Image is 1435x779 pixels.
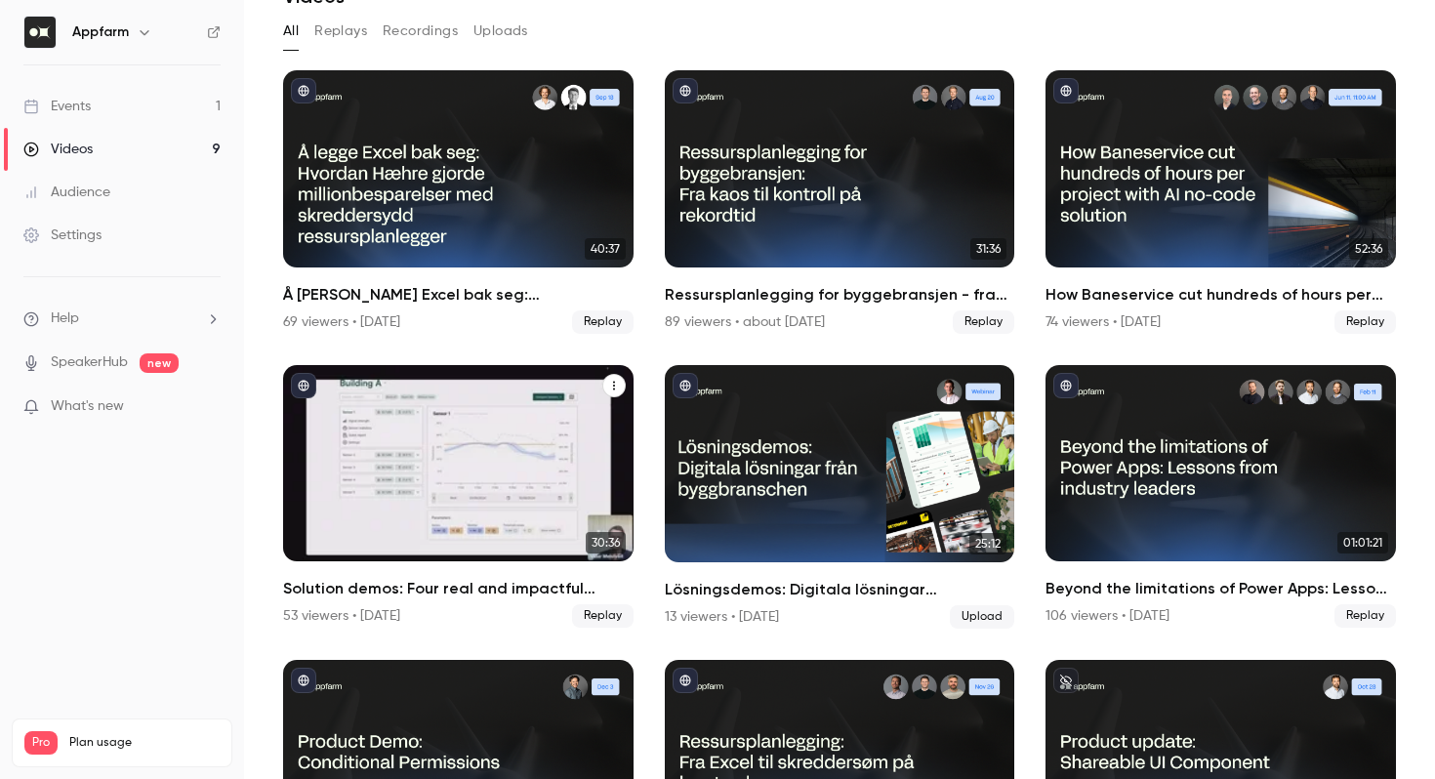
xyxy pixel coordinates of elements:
[665,607,779,627] div: 13 viewers • [DATE]
[665,365,1015,629] li: Lösningsdemos: Digitala lösningar från byggbranschen
[970,238,1006,260] span: 31:36
[283,577,634,600] h2: Solution demos: Four real and impactful business apps
[969,533,1006,554] span: 25:12
[665,365,1015,629] a: 25:12Lösningsdemos: Digitala lösningar [PERSON_NAME] byggbranschen13 viewers • [DATE]Upload
[283,283,634,307] h2: Å [PERSON_NAME] Excel bak seg: [PERSON_NAME] gjorde millionbesparelser med skreddersydd ressurspl...
[1349,238,1388,260] span: 52:36
[473,16,528,47] button: Uploads
[585,238,626,260] span: 40:37
[314,16,367,47] button: Replays
[23,140,93,159] div: Videos
[51,352,128,373] a: SpeakerHub
[1045,70,1396,334] a: 52:36How Baneservice cut hundreds of hours per project with AI no-code solution74 viewers • [DATE...
[1045,606,1169,626] div: 106 viewers • [DATE]
[283,365,634,629] a: 30:36Solution demos: Four real and impactful business apps53 viewers • [DATE]Replay
[283,312,400,332] div: 69 viewers • [DATE]
[140,353,179,373] span: new
[586,532,626,553] span: 30:36
[673,668,698,693] button: published
[1053,373,1079,398] button: published
[283,70,634,334] a: 40:37Å [PERSON_NAME] Excel bak seg: [PERSON_NAME] gjorde millionbesparelser med skreddersydd ress...
[24,17,56,48] img: Appfarm
[24,731,58,755] span: Pro
[1337,532,1388,553] span: 01:01:21
[23,183,110,202] div: Audience
[283,16,299,47] button: All
[291,78,316,103] button: published
[572,604,634,628] span: Replay
[1045,365,1396,629] a: 01:01:21Beyond the limitations of Power Apps: Lessons from industry leaders106 viewers • [DATE]Re...
[1053,78,1079,103] button: published
[23,308,221,329] li: help-dropdown-opener
[291,373,316,398] button: published
[51,308,79,329] span: Help
[197,398,221,416] iframe: Noticeable Trigger
[665,312,825,332] div: 89 viewers • about [DATE]
[72,22,129,42] h6: Appfarm
[572,310,634,334] span: Replay
[673,78,698,103] button: published
[51,396,124,417] span: What's new
[69,735,220,751] span: Plan usage
[1045,283,1396,307] h2: How Baneservice cut hundreds of hours per project with AI no-code solution
[1045,577,1396,600] h2: Beyond the limitations of Power Apps: Lessons from industry leaders
[1334,310,1396,334] span: Replay
[665,578,1015,601] h2: Lösningsdemos: Digitala lösningar [PERSON_NAME] byggbranschen
[665,70,1015,334] li: Ressursplanlegging for byggebransjen - fra kaos til kontroll på rekordtid
[283,606,400,626] div: 53 viewers • [DATE]
[23,97,91,116] div: Events
[283,70,634,334] li: Å legge Excel bak seg: Hvordan Hæhre gjorde millionbesparelser med skreddersydd ressursplanlegger
[1045,70,1396,334] li: How Baneservice cut hundreds of hours per project with AI no-code solution
[1045,312,1161,332] div: 74 viewers • [DATE]
[1053,668,1079,693] button: unpublished
[23,225,102,245] div: Settings
[665,70,1015,334] a: 31:36Ressursplanlegging for byggebransjen - fra kaos til kontroll på rekordtid89 viewers • about ...
[950,605,1014,629] span: Upload
[383,16,458,47] button: Recordings
[1334,604,1396,628] span: Replay
[1045,365,1396,629] li: Beyond the limitations of Power Apps: Lessons from industry leaders
[291,668,316,693] button: published
[673,373,698,398] button: published
[665,283,1015,307] h2: Ressursplanlegging for byggebransjen - fra kaos til kontroll på rekordtid
[283,365,634,629] li: Solution demos: Four real and impactful business apps
[953,310,1014,334] span: Replay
